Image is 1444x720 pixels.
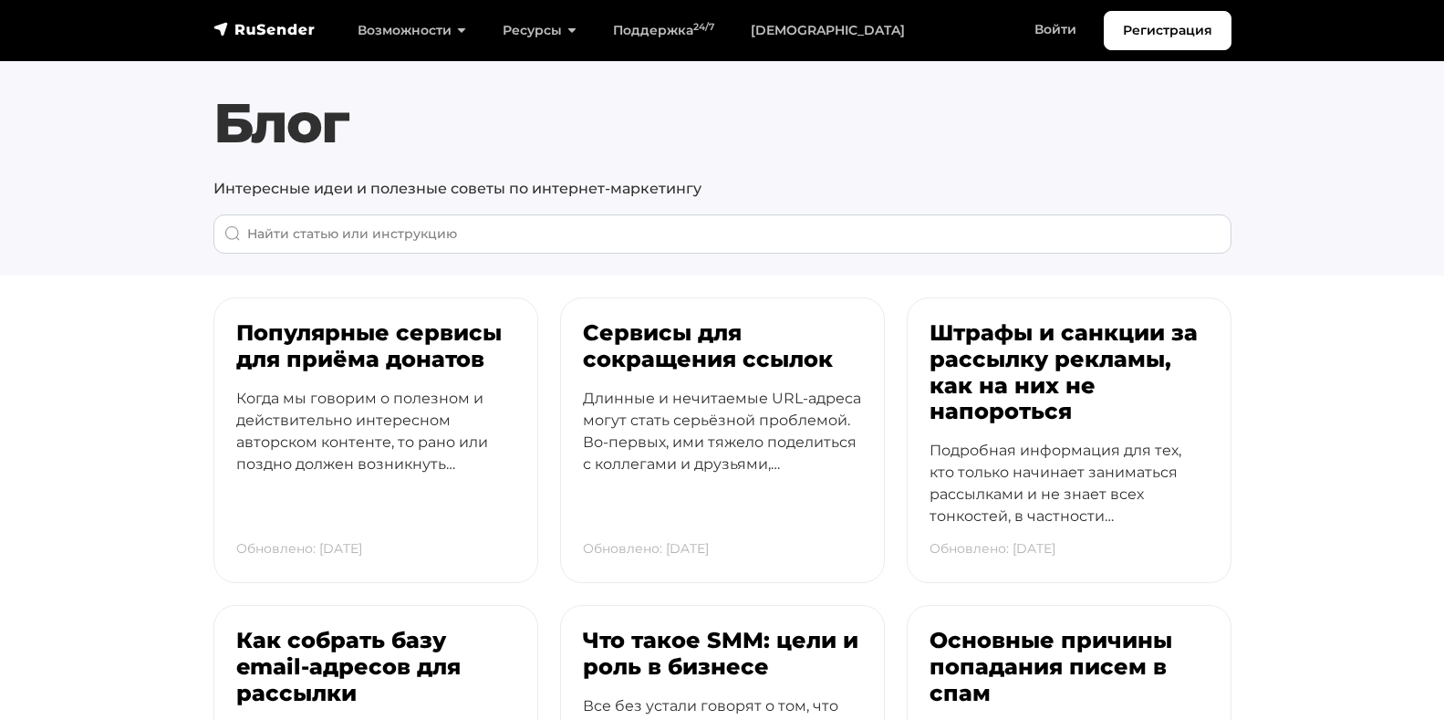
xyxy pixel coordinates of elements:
a: Ресурсы [484,12,595,49]
a: Войти [1016,11,1095,48]
h3: Популярные сервисы для приёма донатов [236,320,515,373]
a: Штрафы и санкции за рассылку рекламы, как на них не напороться Подробная информация для тех, кто ... [907,297,1231,583]
a: [DEMOGRAPHIC_DATA] [732,12,923,49]
h3: Что такое SMM: цели и роль в бизнесе [583,628,862,681]
p: Обновлено: [DATE] [583,530,709,568]
h1: Блог [213,90,1231,156]
a: Регистрация [1104,11,1231,50]
a: Возможности [339,12,484,49]
p: Обновлено: [DATE] [236,530,362,568]
h3: Сервисы для сокращения ссылок [583,320,862,373]
input: When autocomplete results are available use up and down arrows to review and enter to go to the d... [213,214,1231,254]
p: Обновлено: [DATE] [930,530,1055,568]
a: Популярные сервисы для приёма донатов Когда мы говорим о полезном и действительно интересном авто... [213,297,538,583]
h3: Основные причины попадания писем в спам [930,628,1209,706]
p: Когда мы говорим о полезном и действительно интересном авторском контенте, то рано или поздно дол... [236,388,515,508]
a: Поддержка24/7 [595,12,732,49]
h3: Как собрать базу email-адресов для рассылки [236,628,515,706]
sup: 24/7 [693,21,714,33]
h3: Штрафы и санкции за рассылку рекламы, как на них не напороться [930,320,1209,425]
p: Длинные и нечитаемые URL-адреса могут стать серьёзной проблемой. Во-первых, ими тяжело поделиться... [583,388,862,508]
p: Интересные идеи и полезные советы по интернет-маркетингу [213,178,1231,200]
img: Поиск [224,225,241,242]
a: Сервисы для сокращения ссылок Длинные и нечитаемые URL-адреса могут стать серьёзной проблемой. Во... [560,297,885,583]
img: RuSender [213,20,316,38]
p: Подробная информация для тех, кто только начинает заниматься рассылками и не знает всех тонкостей... [930,440,1209,560]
